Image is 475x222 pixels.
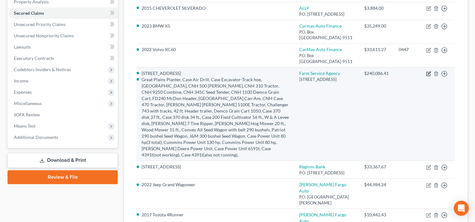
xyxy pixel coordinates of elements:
a: ALLY [299,5,309,11]
a: [PERSON_NAME] Fargo Auto [299,182,346,193]
div: Open Intercom Messenger [454,201,469,216]
li: 2022 Jeep Grand Wagoneer [142,182,289,188]
span: Unsecured Nonpriority Claims [14,33,74,38]
span: Miscellaneous [14,101,42,106]
div: P.O. [STREET_ADDRESS] [299,170,354,176]
span: Additional Documents [14,135,58,140]
div: P.O. Box [GEOGRAPHIC_DATA]-9511 [299,53,354,64]
li: [STREET_ADDRESS] [142,70,289,77]
li: [STREET_ADDRESS] [142,164,289,170]
div: P.O. [GEOGRAPHIC_DATA][PERSON_NAME] [299,194,354,206]
div: P.O. [STREET_ADDRESS] [299,11,354,17]
span: Means Test [14,123,35,129]
div: $33,367.67 [364,164,389,170]
div: 0447 [399,46,416,53]
div: $3,884.00 [364,5,389,11]
span: Lawsuits [14,44,31,50]
a: Farm Service Agency [299,71,340,76]
li: Great Plains Planter, Case Air Drill, Case Excavator-Track hoe, [GEOGRAPHIC_DATA], CNH 500 [PERSO... [142,77,289,158]
span: Income [14,78,28,83]
li: 2017 Toyota 4Runner [142,212,289,218]
div: $240,086.41 [364,70,389,77]
li: 2015 CHEVEROLET SILVERADO [142,5,289,11]
a: Download & Print [8,153,118,168]
a: Lawsuits [9,41,118,53]
span: Executory Contracts [14,55,54,61]
div: $33,611.27 [364,46,389,53]
a: Regions Bank [299,164,325,169]
a: Secured Claims [9,8,118,19]
div: [STREET_ADDRESS] [299,77,354,82]
span: SOFA Review [14,112,40,117]
div: P.O. Box [GEOGRAPHIC_DATA]-9511 [299,29,354,41]
div: $35,249.00 [364,23,389,29]
span: Secured Claims [14,10,44,16]
a: SOFA Review [9,109,118,120]
a: Carmax Auto Finance [299,23,342,29]
li: 2022 Volvo XC60 [142,46,289,53]
a: Unsecured Priority Claims [9,19,118,30]
div: $44,984.24 [364,182,389,188]
span: Unsecured Priority Claims [14,22,66,27]
a: CarMax Auto Finance [299,47,342,52]
li: 2023 BMW X5 [142,23,289,29]
span: Expenses [14,89,32,95]
a: Unsecured Nonpriority Claims [9,30,118,41]
div: $10,442.43 [364,212,389,218]
span: Codebtors Insiders & Notices [14,67,71,72]
a: Executory Contracts [9,53,118,64]
a: Review & File [8,170,118,184]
